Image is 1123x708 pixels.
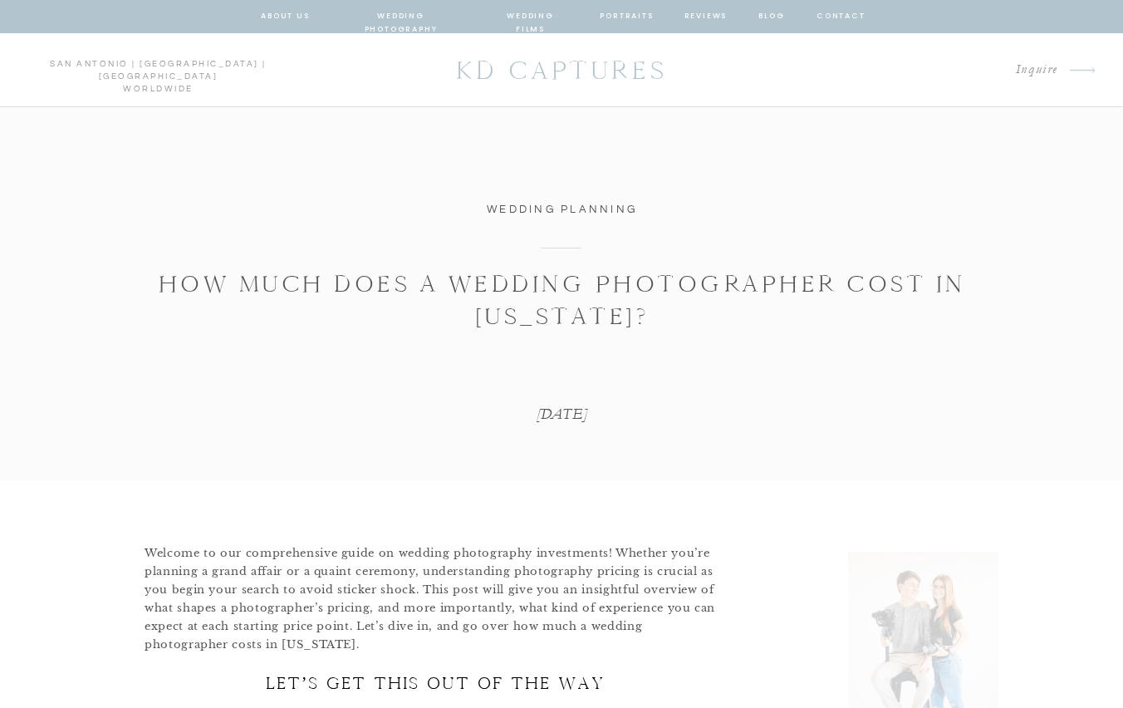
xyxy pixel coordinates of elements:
[817,9,863,24] a: contact
[113,268,1011,332] h1: How Much Does a Wedding Photographer Cost in [US_STATE]?
[757,9,787,24] a: blog
[684,9,728,24] a: reviews
[459,403,665,425] p: [DATE]
[939,59,1058,81] a: Inquire
[261,9,310,24] a: about us
[145,668,726,698] h2: Let’s Get This Out of the Way
[487,204,637,215] a: Wedding Planning
[447,47,676,93] a: KD CAPTURES
[600,9,654,24] a: portraits
[491,9,570,24] a: wedding films
[145,544,726,655] p: Welcome to our comprehensive guide on wedding photography investments! Whether you’re planning a ...
[23,58,293,83] p: san antonio | [GEOGRAPHIC_DATA] | [GEOGRAPHIC_DATA] worldwide
[340,9,462,24] a: wedding photography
